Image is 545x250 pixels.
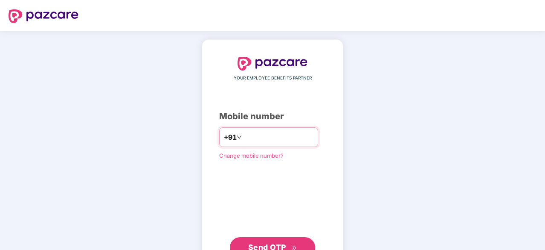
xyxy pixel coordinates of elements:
div: Mobile number [219,110,326,123]
a: Change mobile number? [219,152,284,159]
img: logo [238,57,307,71]
span: YOUR EMPLOYEE BENEFITS PARTNER [234,75,312,82]
img: logo [9,9,78,23]
span: +91 [224,132,237,143]
span: down [237,135,242,140]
